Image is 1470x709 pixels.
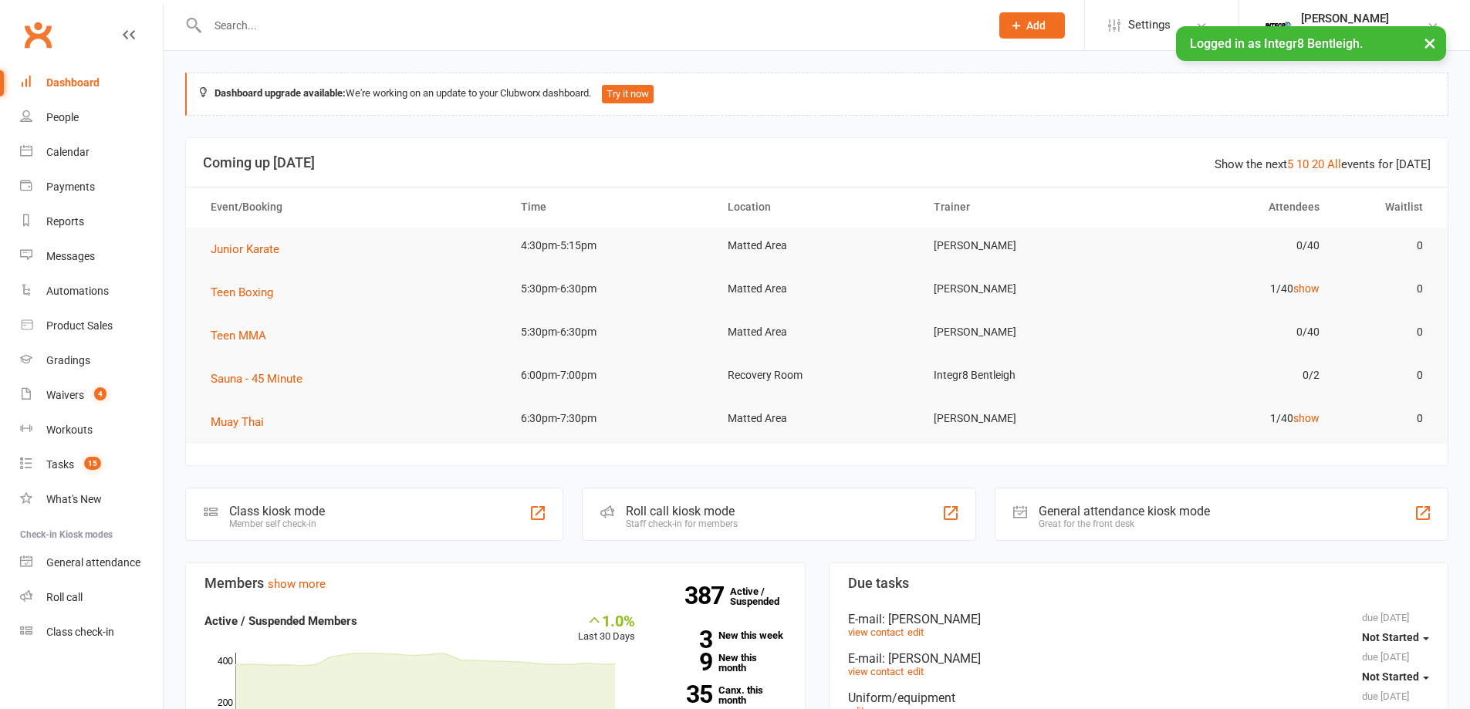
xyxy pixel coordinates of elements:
td: 0/2 [1127,357,1333,393]
div: What's New [46,493,102,505]
a: show more [268,577,326,591]
div: Dashboard [46,76,100,89]
span: Teen MMA [211,329,266,343]
a: Waivers 4 [20,378,163,413]
button: Sauna - 45 Minute [211,370,313,388]
span: 15 [84,457,101,470]
a: Messages [20,239,163,274]
div: General attendance [46,556,140,569]
td: 0 [1333,314,1437,350]
button: × [1416,26,1444,59]
div: Calendar [46,146,90,158]
button: Not Started [1362,623,1429,651]
strong: 3 [658,628,712,651]
div: People [46,111,79,123]
a: All [1327,157,1341,171]
div: Waivers [46,389,84,401]
td: Matted Area [714,228,921,264]
div: Integr8 Bentleigh [1301,25,1389,39]
a: People [20,100,163,135]
span: Logged in as Integr8 Bentleigh. [1190,36,1363,51]
span: Sauna - 45 Minute [211,372,302,386]
div: 1.0% [578,612,635,629]
th: Trainer [920,187,1127,227]
input: Search... [203,15,979,36]
a: What's New [20,482,163,517]
td: Integr8 Bentleigh [920,357,1127,393]
a: Workouts [20,413,163,447]
div: Roll call kiosk mode [626,504,738,518]
td: Matted Area [714,314,921,350]
td: Matted Area [714,400,921,437]
span: : [PERSON_NAME] [882,651,981,666]
a: Class kiosk mode [20,615,163,650]
th: Waitlist [1333,187,1437,227]
span: Not Started [1362,631,1419,643]
th: Time [507,187,714,227]
a: 3New this week [658,630,786,640]
div: We're working on an update to your Clubworx dashboard. [185,73,1448,116]
a: Clubworx [19,15,57,54]
a: Calendar [20,135,163,170]
a: show [1293,412,1320,424]
div: Roll call [46,591,83,603]
div: [PERSON_NAME] [1301,12,1389,25]
td: Recovery Room [714,357,921,393]
a: Dashboard [20,66,163,100]
div: Payments [46,181,95,193]
a: edit [907,666,924,677]
a: Gradings [20,343,163,378]
div: Class kiosk mode [229,504,325,518]
div: Great for the front desk [1039,518,1210,529]
span: Teen Boxing [211,285,273,299]
a: Reports [20,204,163,239]
div: E-mail [848,651,1430,666]
button: Add [999,12,1065,39]
span: 4 [94,387,106,400]
th: Attendees [1127,187,1333,227]
th: Location [714,187,921,227]
div: Last 30 Days [578,612,635,645]
td: 0 [1333,400,1437,437]
a: edit [907,626,924,638]
strong: 387 [684,584,730,607]
td: 1/40 [1127,400,1333,437]
td: 0 [1333,271,1437,307]
div: Class check-in [46,626,114,638]
strong: 35 [658,683,712,706]
button: Teen MMA [211,326,277,345]
div: E-mail [848,612,1430,626]
a: view contact [848,626,904,638]
h3: Coming up [DATE] [203,155,1431,170]
a: 5 [1287,157,1293,171]
td: 1/40 [1127,271,1333,307]
button: Muay Thai [211,413,275,431]
strong: 9 [658,650,712,674]
img: thumb_image1744022220.png [1262,10,1293,41]
strong: Dashboard upgrade available: [215,87,346,99]
a: General attendance kiosk mode [20,545,163,580]
td: 5:30pm-6:30pm [507,314,714,350]
td: [PERSON_NAME] [920,271,1127,307]
a: 20 [1312,157,1324,171]
td: 6:00pm-7:00pm [507,357,714,393]
strong: Active / Suspended Members [204,614,357,628]
span: : [PERSON_NAME] [882,612,981,626]
td: Matted Area [714,271,921,307]
a: 387Active / Suspended [730,575,798,618]
button: Not Started [1362,663,1429,690]
a: 10 [1296,157,1309,171]
td: 0 [1333,357,1437,393]
td: 5:30pm-6:30pm [507,271,714,307]
th: Event/Booking [197,187,507,227]
td: 6:30pm-7:30pm [507,400,714,437]
div: Product Sales [46,319,113,332]
a: 35Canx. this month [658,685,786,705]
td: [PERSON_NAME] [920,314,1127,350]
button: Junior Karate [211,240,290,258]
div: Tasks [46,458,74,471]
button: Teen Boxing [211,283,284,302]
td: [PERSON_NAME] [920,400,1127,437]
span: Not Started [1362,670,1419,683]
div: Automations [46,285,109,297]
